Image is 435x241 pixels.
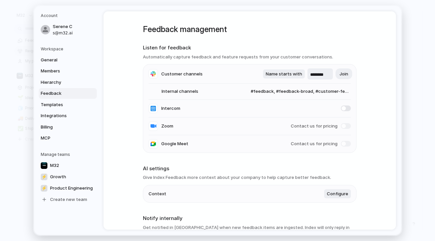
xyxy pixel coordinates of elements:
span: Zoom [161,123,173,130]
span: #feedback, #feedback-broad, #customer-feedback, #customer-recordings [238,88,351,95]
span: Name starts with [266,71,302,77]
h5: Account [41,13,97,19]
a: Feedback [39,88,97,99]
a: ⚡Growth [39,172,97,182]
a: Hierarchy [39,77,97,88]
h3: Get notified in [GEOGRAPHIC_DATA] when new feedback items are ingested. Index will only reply in ... [143,224,357,237]
h3: Automatically capture feedback and feature requests from your customer conversations. [143,54,357,60]
span: Context [149,191,166,197]
span: Product Engineering [50,185,93,192]
span: Join [340,71,348,77]
span: Billing [41,124,83,131]
span: Feedback [41,90,83,97]
a: ⚡Product Engineering [39,183,97,194]
span: MCP [41,135,83,142]
h5: Workspace [41,46,97,52]
span: Create new team [50,196,87,203]
span: General [41,57,83,63]
span: Integrations [41,112,83,119]
span: Contact us for pricing [291,123,338,130]
h2: Notify internally [143,215,357,222]
span: Members [41,68,83,74]
span: Customer channels [161,71,203,77]
h2: AI settings [143,165,357,173]
span: Templates [41,101,83,108]
a: Integrations [39,110,97,121]
a: Serene Cs@m32.ai [39,21,97,38]
span: Serene C [53,23,95,30]
button: Name starts with [263,69,305,79]
span: Contact us for pricing [291,141,338,147]
a: Billing [39,122,97,133]
span: Intercom [161,105,180,112]
span: Configure [327,191,348,197]
div: ⚡ [41,174,47,180]
a: Create new team [39,194,97,205]
button: Join [336,68,352,79]
a: Members [39,66,97,76]
a: Templates [39,99,97,110]
span: s@m32.ai [53,30,95,36]
button: Configure [324,189,351,199]
h2: Listen for feedback [143,44,357,52]
div: ⚡ [41,185,47,192]
a: General [39,55,97,65]
h1: Feedback management [143,23,357,35]
span: Growth [50,174,66,180]
span: Internal channels [149,88,198,95]
span: Hierarchy [41,79,83,86]
a: MCP [39,133,97,144]
a: M32 [39,160,97,171]
span: M32 [50,162,59,169]
h5: Manage teams [41,152,97,158]
h3: Give Index Feedback more context about your company to help capture better feedback. [143,174,357,181]
span: Google Meet [161,141,188,147]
